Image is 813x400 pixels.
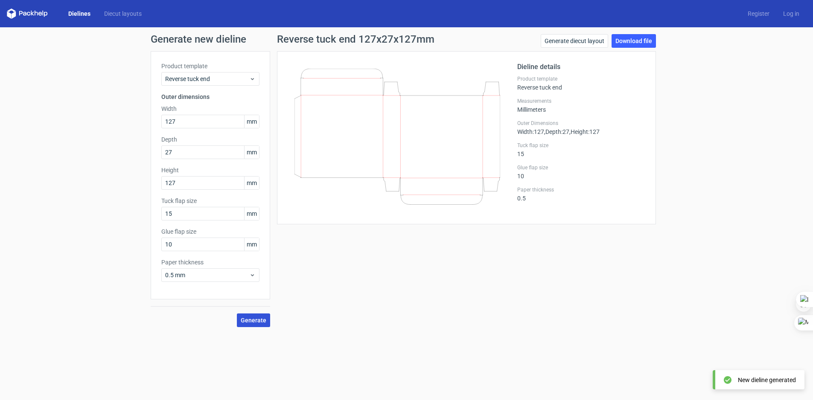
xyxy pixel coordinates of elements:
[61,9,97,18] a: Dielines
[517,186,645,193] label: Paper thickness
[517,142,645,149] label: Tuck flap size
[517,128,544,135] span: Width : 127
[517,142,645,157] div: 15
[541,34,608,48] a: Generate diecut layout
[97,9,149,18] a: Diecut layouts
[517,186,645,202] div: 0.5
[151,34,663,44] h1: Generate new dieline
[517,98,645,113] div: Millimeters
[161,227,259,236] label: Glue flap size
[161,258,259,267] label: Paper thickness
[517,75,645,82] label: Product template
[244,115,259,128] span: mm
[161,135,259,144] label: Depth
[161,166,259,174] label: Height
[569,128,600,135] span: , Height : 127
[165,271,249,279] span: 0.5 mm
[161,104,259,113] label: Width
[741,9,776,18] a: Register
[612,34,656,48] a: Download file
[244,146,259,159] span: mm
[165,75,249,83] span: Reverse tuck end
[244,177,259,189] span: mm
[237,313,270,327] button: Generate
[517,98,645,104] label: Measurements
[517,62,645,72] h2: Dieline details
[517,164,645,171] label: Glue flap size
[161,62,259,70] label: Product template
[517,75,645,91] div: Reverse tuck end
[161,93,259,101] h3: Outer dimensions
[244,238,259,251] span: mm
[161,197,259,205] label: Tuck flap size
[517,120,645,127] label: Outer Dimensions
[244,207,259,220] span: mm
[517,164,645,180] div: 10
[277,34,434,44] h1: Reverse tuck end 127x27x127mm
[738,376,796,384] div: New dieline generated
[776,9,806,18] a: Log in
[241,317,266,323] span: Generate
[544,128,569,135] span: , Depth : 27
